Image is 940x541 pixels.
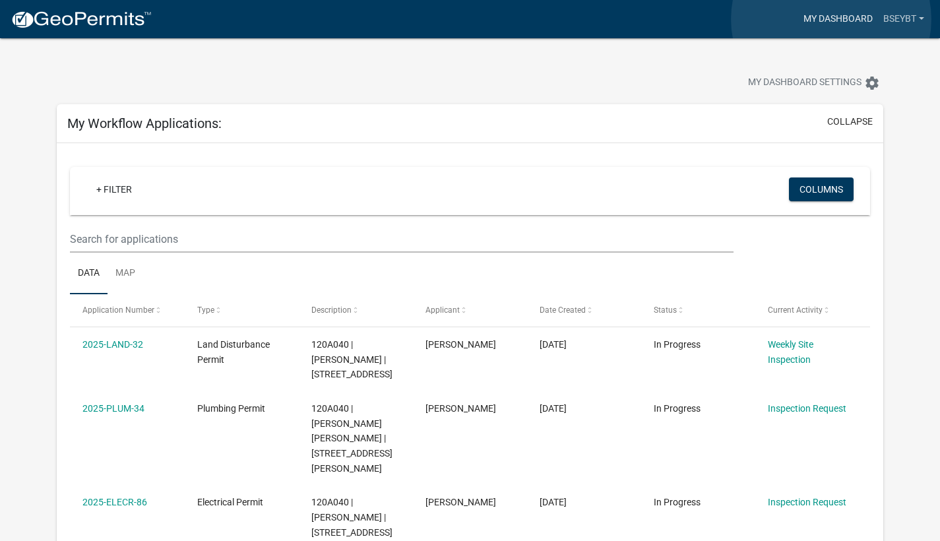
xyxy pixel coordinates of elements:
span: 120A040 | Brooke Seybt | 83 WEST VIEW WAY [311,339,392,380]
span: In Progress [654,497,701,507]
button: Columns [789,177,854,201]
span: Date Created [540,305,586,315]
a: Inspection Request [768,403,846,414]
datatable-header-cell: Description [299,294,413,326]
span: Applicant [425,305,460,315]
span: Description [311,305,352,315]
span: Brooke Seybt [425,497,496,507]
datatable-header-cell: Application Number [70,294,184,326]
span: Application Number [82,305,154,315]
a: Inspection Request [768,497,846,507]
a: + Filter [86,177,142,201]
span: Current Activity [768,305,823,315]
span: Brooke Seybt [425,403,496,414]
span: 02/12/2025 [540,339,567,350]
datatable-header-cell: Current Activity [755,294,869,326]
datatable-header-cell: Date Created [527,294,641,326]
a: 2025-PLUM-34 [82,403,144,414]
a: 2025-ELECR-86 [82,497,147,507]
datatable-header-cell: Status [641,294,755,326]
a: Map [108,253,143,295]
span: Plumbing Permit [197,403,265,414]
a: Data [70,253,108,295]
span: My Dashboard Settings [748,75,862,91]
button: collapse [827,115,873,129]
button: My Dashboard Settingssettings [737,70,891,96]
a: Weekly Site Inspection [768,339,813,365]
span: In Progress [654,403,701,414]
a: Bseybt [878,7,929,32]
i: settings [864,75,880,91]
a: 2025-LAND-32 [82,339,143,350]
h5: My Workflow Applications: [67,115,222,131]
datatable-header-cell: Applicant [413,294,527,326]
span: Electrical Permit [197,497,263,507]
span: In Progress [654,339,701,350]
span: Status [654,305,677,315]
a: My Dashboard [798,7,878,32]
span: Brooke Seybt [425,339,496,350]
span: 02/11/2025 [540,497,567,507]
span: Type [197,305,214,315]
input: Search for applications [70,226,733,253]
datatable-header-cell: Type [184,294,298,326]
span: Land Disturbance Permit [197,339,270,365]
span: 02/11/2025 [540,403,567,414]
span: 120A040 | Jerry Ronald Young | 228 North Harris Street [311,403,392,474]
